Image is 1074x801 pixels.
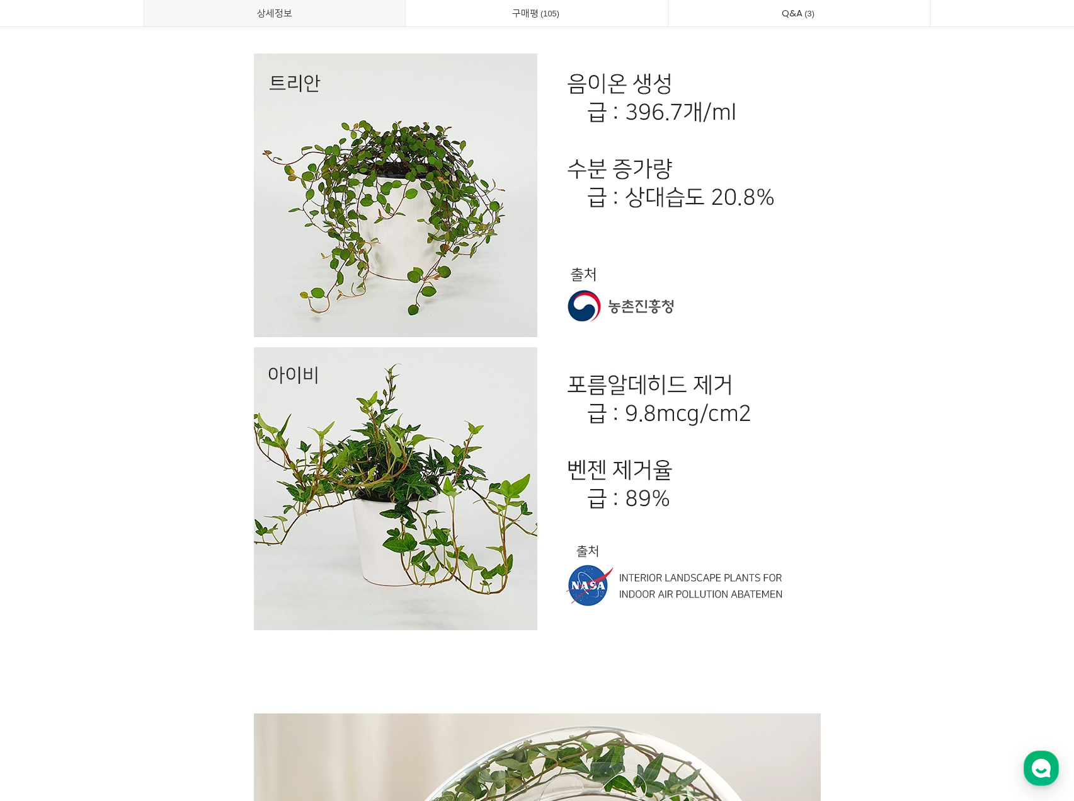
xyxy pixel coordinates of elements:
[539,7,561,20] span: 105
[803,7,816,20] span: 3
[195,418,210,429] span: 설정
[4,400,83,431] a: 홈
[163,400,242,431] a: 설정
[40,418,47,429] span: 홈
[115,419,130,429] span: 대화
[83,400,163,431] a: 대화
